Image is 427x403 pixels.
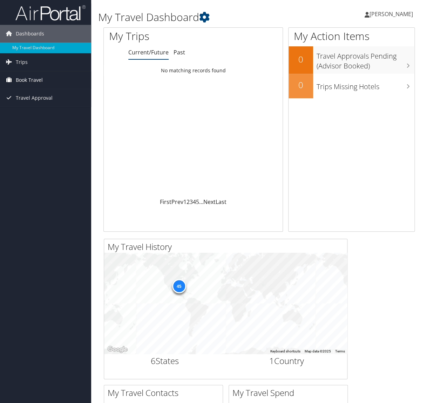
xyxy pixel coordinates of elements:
a: Terms (opens in new tab) [335,349,345,353]
h1: My Travel Dashboard [98,10,313,25]
h2: States [109,355,221,367]
div: 45 [172,279,186,293]
a: 3 [190,198,193,206]
span: Book Travel [16,71,43,89]
span: … [199,198,203,206]
a: 2 [187,198,190,206]
a: Past [174,48,185,56]
a: Prev [171,198,183,206]
h2: 0 [289,79,313,91]
a: 4 [193,198,196,206]
h2: 0 [289,53,313,65]
h1: My Action Items [289,29,414,44]
a: 5 [196,198,199,206]
span: 6 [151,355,156,366]
a: [PERSON_NAME] [365,4,420,25]
h2: My Travel Contacts [108,387,223,399]
a: Current/Future [128,48,169,56]
span: Map data ©2025 [305,349,331,353]
span: [PERSON_NAME] [370,10,413,18]
a: 0Travel Approvals Pending (Advisor Booked) [289,46,414,73]
h2: My Travel Spend [232,387,347,399]
td: No matching records found [104,64,283,77]
a: 0Trips Missing Hotels [289,74,414,98]
h2: My Travel History [108,241,347,253]
a: Next [203,198,216,206]
h3: Trips Missing Hotels [317,78,414,92]
img: airportal-logo.png [15,5,86,21]
a: 1 [183,198,187,206]
h3: Travel Approvals Pending (Advisor Booked) [317,48,414,71]
a: First [160,198,171,206]
a: Open this area in Google Maps (opens a new window) [106,345,129,354]
span: Travel Approval [16,89,53,107]
a: Last [216,198,226,206]
img: Google [106,345,129,354]
span: 1 [269,355,274,366]
span: Dashboards [16,25,44,42]
span: Trips [16,53,28,71]
button: Keyboard shortcuts [270,349,300,354]
h2: Country [231,355,342,367]
h1: My Trips [109,29,203,44]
